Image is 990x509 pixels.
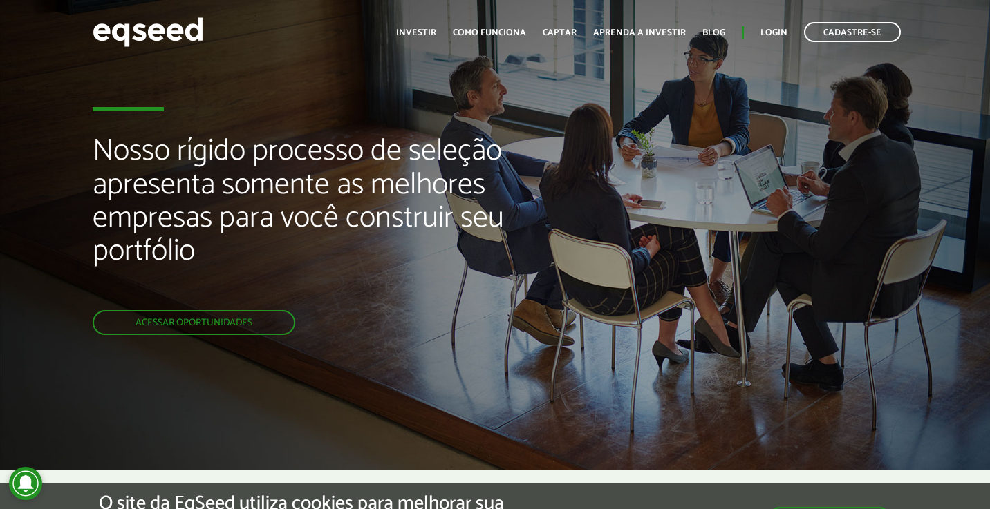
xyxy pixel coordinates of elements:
a: Aprenda a investir [593,28,686,37]
a: Investir [396,28,436,37]
a: Cadastre-se [804,22,901,42]
a: Blog [702,28,725,37]
img: EqSeed [93,14,203,50]
a: Login [760,28,787,37]
a: Acessar oportunidades [93,310,295,335]
h2: Nosso rígido processo de seleção apresenta somente as melhores empresas para você construir seu p... [93,135,567,310]
a: Captar [543,28,577,37]
a: Como funciona [453,28,526,37]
